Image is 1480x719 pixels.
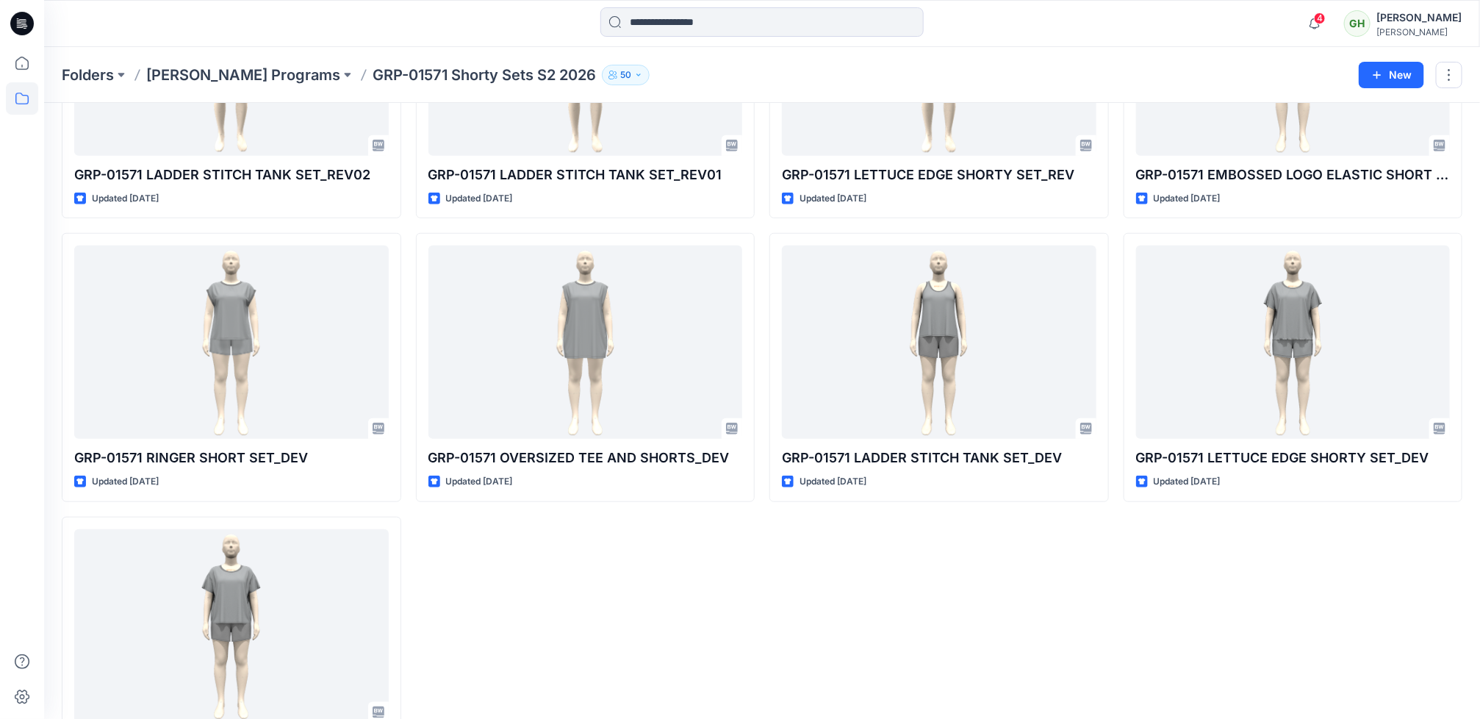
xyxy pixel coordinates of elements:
p: Updated [DATE] [92,474,159,490]
span: 4 [1314,12,1326,24]
p: Updated [DATE] [800,191,866,207]
p: GRP-01571 LETTUCE EDGE SHORTY SET_REV [782,165,1096,185]
p: Updated [DATE] [446,474,513,490]
p: GRP-01571 LADDER STITCH TANK SET_REV02 [74,165,389,185]
a: GRP-01571 LETTUCE EDGE SHORTY SET_DEV [1136,246,1451,439]
a: Folders [62,65,114,85]
div: [PERSON_NAME] [1376,26,1462,37]
button: 50 [602,65,650,85]
p: GRP-01571 EMBOSSED LOGO ELASTIC SHORT SET_DEV [1136,165,1451,185]
p: GRP-01571 Shorty Sets S2 2026 [373,65,596,85]
a: GRP-01571 LADDER STITCH TANK SET_DEV [782,246,1096,439]
div: GH [1344,10,1371,37]
p: GRP-01571 OVERSIZED TEE AND SHORTS_DEV [428,448,743,468]
a: [PERSON_NAME] Programs [146,65,340,85]
p: Updated [DATE] [1154,191,1221,207]
a: GRP-01571 OVERSIZED TEE AND SHORTS_DEV [428,246,743,439]
p: GRP-01571 LADDER STITCH TANK SET_DEV [782,448,1096,468]
p: GRP-01571 LADDER STITCH TANK SET_REV01 [428,165,743,185]
p: Updated [DATE] [446,191,513,207]
button: New [1359,62,1424,88]
p: Updated [DATE] [800,474,866,490]
p: GRP-01571 RINGER SHORT SET_DEV [74,448,389,468]
div: [PERSON_NAME] [1376,9,1462,26]
p: GRP-01571 LETTUCE EDGE SHORTY SET_DEV [1136,448,1451,468]
p: Updated [DATE] [92,191,159,207]
p: Updated [DATE] [1154,474,1221,490]
a: GRP-01571 RINGER SHORT SET_DEV [74,246,389,439]
p: 50 [620,67,631,83]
